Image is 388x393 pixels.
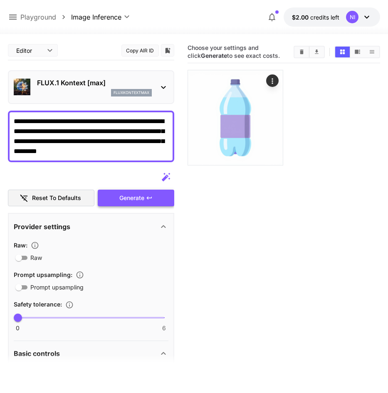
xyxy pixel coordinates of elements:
div: Actions [266,74,279,87]
div: Clear ImagesDownload All [294,46,325,58]
button: Show images in grid view [335,47,350,57]
span: Image Inference [71,12,121,22]
span: Editor [16,46,42,55]
p: Basic controls [14,349,60,358]
span: Safety tolerance : [14,301,62,308]
button: Controls the level of post-processing applied to generated images. [27,241,42,250]
div: NI [346,11,358,23]
button: Reset to defaults [8,190,94,207]
span: Generate [119,193,144,203]
span: Prompt upsampling : [14,271,72,278]
nav: breadcrumb [20,12,71,22]
b: Generate [201,52,227,59]
img: Z [188,70,283,165]
span: 6 [162,324,166,332]
span: Raw : [14,242,27,249]
p: Provider settings [14,222,70,232]
div: Show images in grid viewShow images in video viewShow images in list view [334,46,380,58]
span: 0 [16,324,20,332]
div: $2.00 [292,13,339,22]
button: Clear Images [294,47,309,57]
span: Choose your settings and click to see exact costs. [188,44,280,59]
button: $2.00NI [284,7,380,27]
button: Add to library [164,45,171,55]
div: Provider settings [14,217,168,237]
span: credits left [310,14,339,21]
button: Download All [309,47,324,57]
span: $2.00 [292,14,310,21]
span: Raw [30,253,42,262]
span: Prompt upsampling [30,283,84,292]
button: Enables automatic enhancement and expansion of the input prompt to improve generation quality and... [72,271,87,279]
div: FLUX.1 Kontext [max]fluxkontextmax [14,74,168,100]
a: Playground [20,12,56,22]
button: Generate [98,190,174,207]
button: Controls the tolerance level for input and output content moderation. Lower values apply stricter... [62,301,77,309]
button: Show images in video view [350,47,365,57]
p: FLUX.1 Kontext [max] [37,78,152,88]
button: Copy AIR ID [121,44,159,57]
p: fluxkontextmax [114,90,149,96]
button: Show images in list view [365,47,379,57]
div: Basic controls [14,344,168,363]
